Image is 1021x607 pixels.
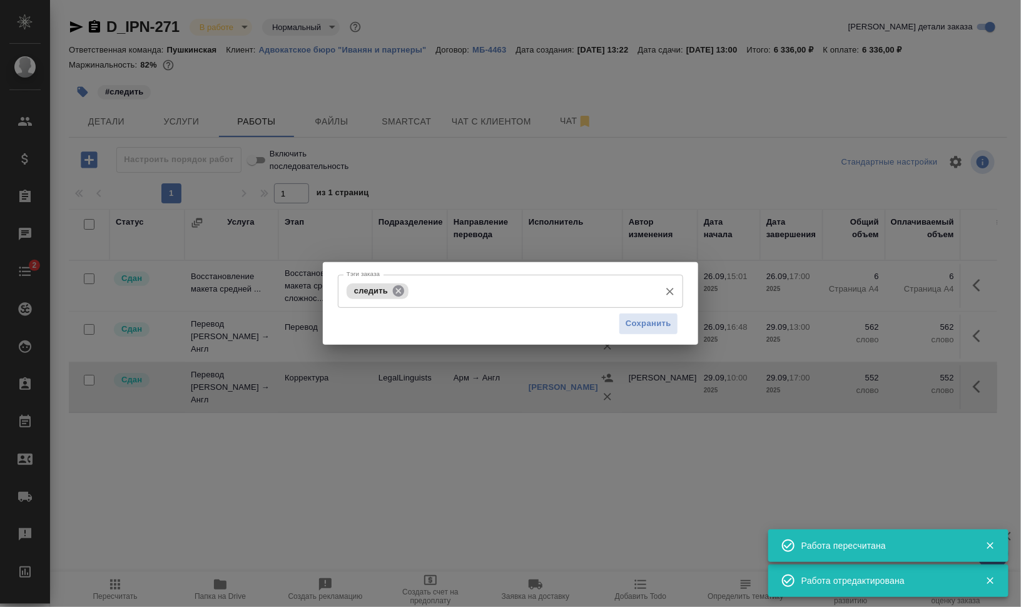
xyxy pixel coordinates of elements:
button: Очистить [661,283,679,300]
span: следить [347,286,395,295]
button: Закрыть [977,575,1003,586]
div: следить [347,283,409,299]
button: Закрыть [977,540,1003,551]
div: Работа отредактирована [801,574,967,587]
div: Работа пересчитана [801,539,967,552]
span: Сохранить [626,317,671,331]
button: Сохранить [619,313,678,335]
